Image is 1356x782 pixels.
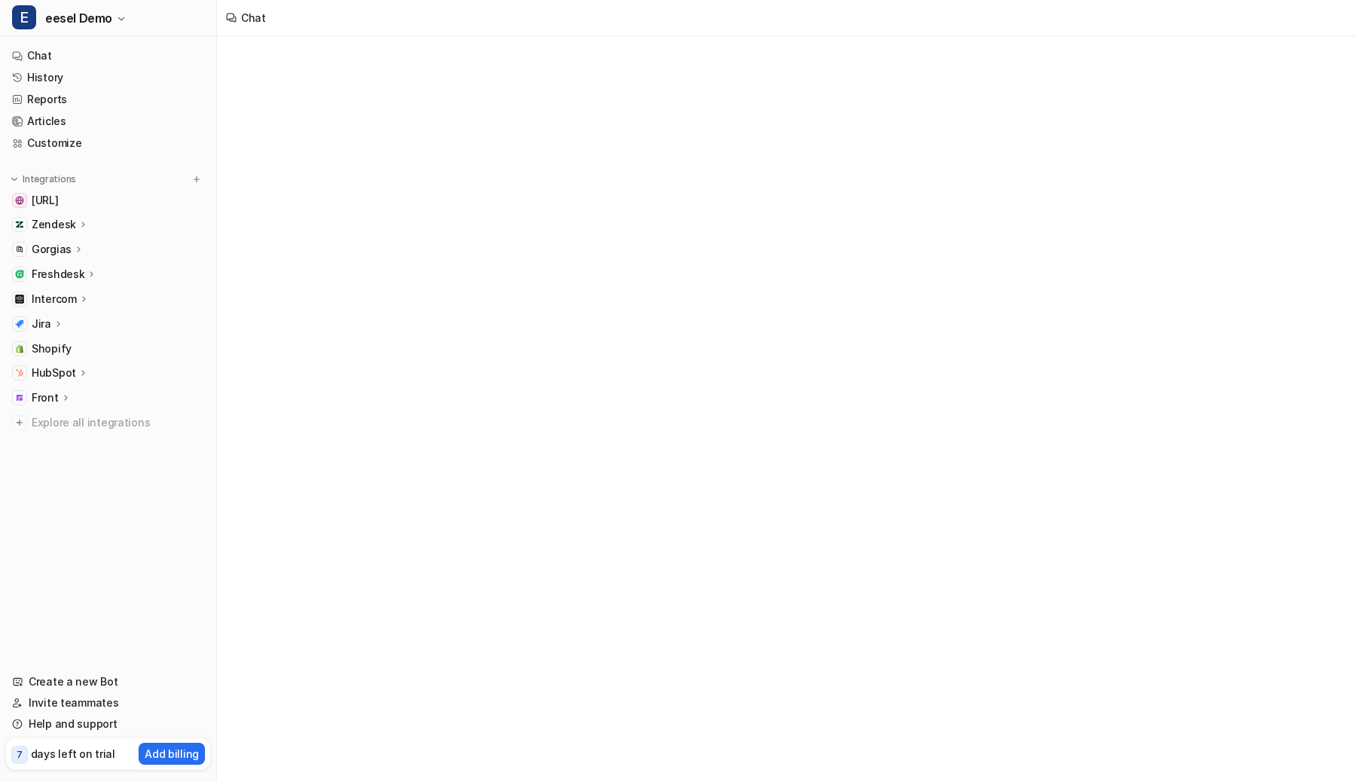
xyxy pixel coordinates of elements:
p: Freshdesk [32,267,84,282]
img: Zendesk [15,220,24,229]
p: Zendesk [32,217,76,232]
p: 7 [17,748,23,762]
img: menu_add.svg [191,174,202,185]
p: Front [32,390,59,405]
a: History [6,67,210,88]
img: Front [15,393,24,402]
img: Jira [15,319,24,328]
a: docs.eesel.ai[URL] [6,190,210,211]
a: Reports [6,89,210,110]
p: days left on trial [31,746,115,762]
p: HubSpot [32,365,76,380]
p: Gorgias [32,242,72,257]
button: Add billing [139,743,205,765]
a: Customize [6,133,210,154]
span: Explore all integrations [32,411,204,435]
a: Invite teammates [6,692,210,713]
img: explore all integrations [12,415,27,430]
span: Shopify [32,341,72,356]
img: Gorgias [15,245,24,254]
span: E [12,5,36,29]
a: Chat [6,45,210,66]
p: Add billing [145,746,199,762]
a: Help and support [6,713,210,735]
div: Chat [241,10,266,26]
img: HubSpot [15,368,24,377]
img: Shopify [15,344,24,353]
button: Integrations [6,172,81,187]
img: Intercom [15,295,24,304]
span: eesel Demo [45,8,112,29]
p: Integrations [23,173,76,185]
img: docs.eesel.ai [15,196,24,205]
a: Create a new Bot [6,671,210,692]
span: [URL] [32,193,59,208]
p: Intercom [32,292,77,307]
a: ShopifyShopify [6,338,210,359]
img: Freshdesk [15,270,24,279]
img: expand menu [9,174,20,185]
a: Explore all integrations [6,412,210,433]
p: Jira [32,316,51,331]
a: Articles [6,111,210,132]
